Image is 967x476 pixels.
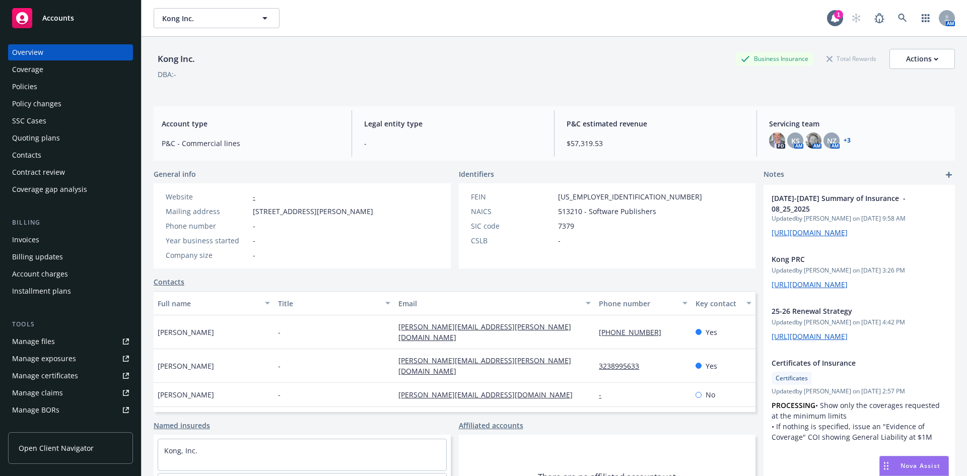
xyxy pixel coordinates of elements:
span: Servicing team [769,118,947,129]
div: Business Insurance [736,52,813,65]
a: +3 [844,138,851,144]
a: Invoices [8,232,133,248]
a: Search [892,8,913,28]
span: [STREET_ADDRESS][PERSON_NAME] [253,206,373,217]
span: P&C - Commercial lines [162,138,339,149]
a: Contract review [8,164,133,180]
div: Website [166,191,249,202]
span: [PERSON_NAME] [158,389,214,400]
a: Summary of insurance [8,419,133,435]
span: P&C estimated revenue [567,118,744,129]
div: Phone number [166,221,249,231]
span: [US_EMPLOYER_IDENTIFICATION_NUMBER] [558,191,702,202]
div: Actions [906,49,938,69]
a: Overview [8,44,133,60]
div: Year business started [166,235,249,246]
div: Summary of insurance [12,419,89,435]
div: Kong PRCUpdatedby [PERSON_NAME] on [DATE] 3:26 PM[URL][DOMAIN_NAME] [764,246,955,298]
a: - [599,390,609,399]
span: Notes [764,169,784,181]
a: Manage certificates [8,368,133,384]
div: Email [398,298,580,309]
span: General info [154,169,196,179]
button: Nova Assist [879,456,949,476]
button: Key contact [692,291,755,315]
a: Named insureds [154,420,210,431]
div: Coverage gap analysis [12,181,87,197]
a: Coverage [8,61,133,78]
div: Quoting plans [12,130,60,146]
div: Full name [158,298,259,309]
div: SSC Cases [12,113,46,129]
span: 25-26 Renewal Strategy [772,306,921,316]
span: Legal entity type [364,118,542,129]
div: Kong Inc. [154,52,199,65]
span: - [253,221,255,231]
p: • Show only the coverages requested at the minimum limits • If nothing is specified, issue an "Ev... [772,400,947,442]
a: Kong, Inc. [164,446,197,455]
a: 3238995633 [599,361,647,371]
span: Account type [162,118,339,129]
a: Installment plans [8,283,133,299]
div: Company size [166,250,249,260]
button: Kong Inc. [154,8,280,28]
div: Title [278,298,379,309]
div: CSLB [471,235,554,246]
div: 25-26 Renewal StrategyUpdatedby [PERSON_NAME] on [DATE] 4:42 PM[URL][DOMAIN_NAME] [764,298,955,350]
span: - [364,138,542,149]
div: Account charges [12,266,68,282]
div: Overview [12,44,43,60]
div: Drag to move [880,456,892,475]
a: [PERSON_NAME][EMAIL_ADDRESS][PERSON_NAME][DOMAIN_NAME] [398,356,571,376]
div: DBA: - [158,69,176,80]
div: Key contact [696,298,740,309]
span: Certificates [776,374,808,383]
span: Open Client Navigator [19,443,94,453]
span: NZ [827,135,837,146]
div: NAICS [471,206,554,217]
div: Certificates of InsuranceCertificatesUpdatedby [PERSON_NAME] on [DATE] 2:57 PMPROCESSING• Show on... [764,350,955,450]
div: [DATE]-[DATE] Summary of Insurance - 08_25_2025Updatedby [PERSON_NAME] on [DATE] 9:58 AM[URL][DOM... [764,185,955,246]
a: - [253,192,255,201]
a: [URL][DOMAIN_NAME] [772,228,848,237]
a: add [943,169,955,181]
span: 513210 - Software Publishers [558,206,656,217]
div: Billing [8,218,133,228]
a: [PHONE_NUMBER] [599,327,669,337]
div: Invoices [12,232,39,248]
span: Accounts [42,14,74,22]
span: - [278,361,281,371]
div: 1 [834,10,843,19]
div: Coverage [12,61,43,78]
div: Total Rewards [821,52,881,65]
span: - [253,250,255,260]
span: Certificates of Insurance [772,358,921,368]
span: Updated by [PERSON_NAME] on [DATE] 3:26 PM [772,266,947,275]
span: [PERSON_NAME] [158,361,214,371]
div: Policies [12,79,37,95]
a: Contacts [8,147,133,163]
span: 7379 [558,221,574,231]
div: Manage files [12,333,55,350]
div: Policy changes [12,96,61,112]
div: Mailing address [166,206,249,217]
a: SSC Cases [8,113,133,129]
span: - [558,235,561,246]
div: Tools [8,319,133,329]
div: Contract review [12,164,65,180]
a: Policy changes [8,96,133,112]
span: Identifiers [459,169,494,179]
img: photo [769,132,785,149]
div: Manage BORs [12,402,59,418]
a: Start snowing [846,8,866,28]
div: Manage exposures [12,351,76,367]
a: Manage exposures [8,351,133,367]
span: Yes [706,327,717,337]
span: No [706,389,715,400]
strong: PROCESSING [772,400,815,410]
div: Phone number [599,298,676,309]
div: SIC code [471,221,554,231]
span: Updated by [PERSON_NAME] on [DATE] 9:58 AM [772,214,947,223]
a: Manage BORs [8,402,133,418]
